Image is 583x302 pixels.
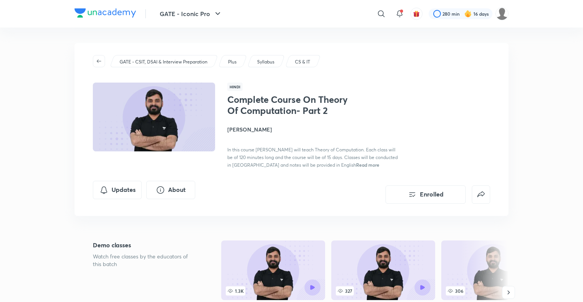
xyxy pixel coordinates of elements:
[228,58,236,65] p: Plus
[92,82,216,152] img: Thumbnail
[227,147,398,168] span: In this course [PERSON_NAME] will teach Theory of Computation. Each class will be of 120 minutes ...
[118,58,209,65] a: GATE - CSIT, DSAI & Interview Preparation
[446,286,465,296] span: 306
[294,58,312,65] a: CS & IT
[227,58,238,65] a: Plus
[295,58,310,65] p: CS & IT
[257,58,274,65] p: Syllabus
[74,8,136,19] a: Company Logo
[413,10,420,17] img: avatar
[336,286,354,296] span: 327
[74,8,136,18] img: Company Logo
[227,83,243,91] span: Hindi
[226,286,245,296] span: 1.3K
[93,240,197,250] h5: Demo classes
[155,6,227,21] button: GATE - Iconic Pro
[464,10,472,18] img: streak
[227,94,352,116] h1: Complete Course On Theory Of Computation- Part 2
[410,8,423,20] button: avatar
[120,58,207,65] p: GATE - CSIT, DSAI & Interview Preparation
[385,185,466,204] button: Enrolled
[93,181,142,199] button: Updates
[93,253,197,268] p: Watch free classes by the educators of this batch
[472,185,490,204] button: false
[146,181,195,199] button: About
[496,7,509,20] img: Deepika S S
[256,58,276,65] a: Syllabus
[227,125,398,133] h4: [PERSON_NAME]
[356,162,379,168] span: Read more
